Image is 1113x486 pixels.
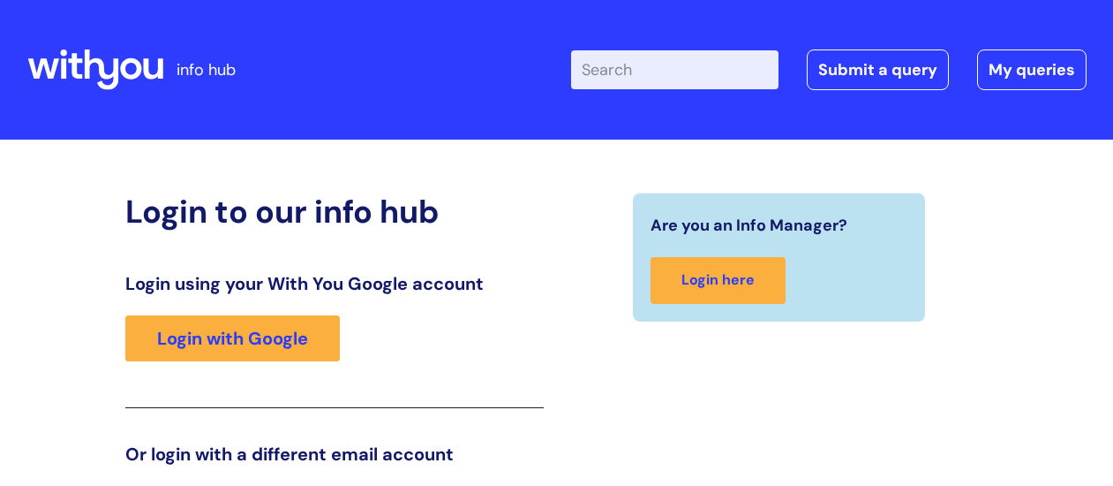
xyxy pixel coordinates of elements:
[977,49,1087,90] a: My queries
[125,444,544,465] h3: Or login with a different email account
[125,315,340,361] a: Login with Google
[177,56,236,84] p: info hub
[651,211,847,239] span: Are you an Info Manager?
[125,273,544,294] h3: Login using your With You Google account
[571,50,778,89] input: Search
[807,49,949,90] a: Submit a query
[125,193,544,231] h2: Login to our info hub
[651,257,786,304] a: Login here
